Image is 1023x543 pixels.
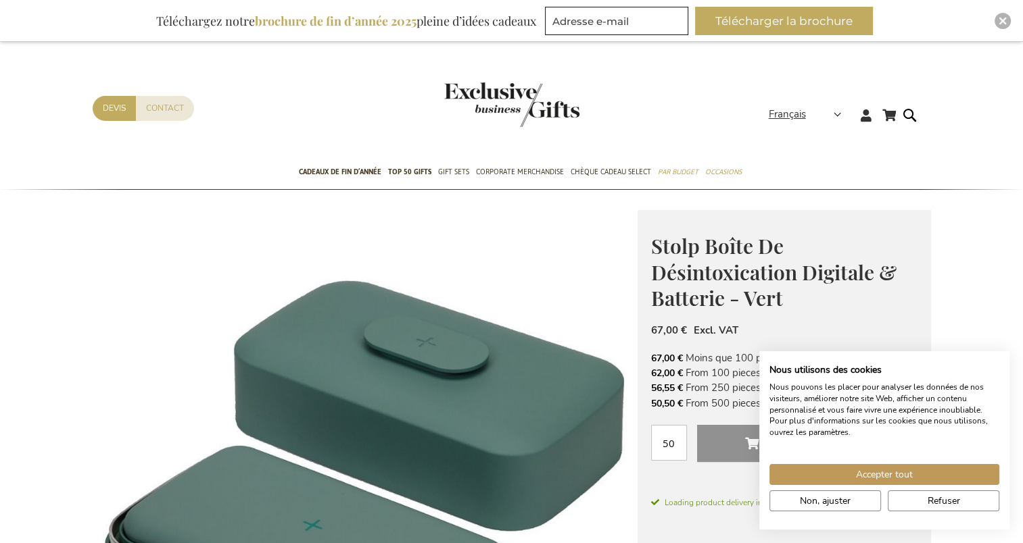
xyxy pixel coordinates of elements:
[658,156,698,190] a: Par budget
[438,165,469,179] span: Gift Sets
[150,7,542,35] div: Téléchargez notre pleine d’idées cadeaux
[476,156,564,190] a: Corporate Merchandise
[299,165,381,179] span: Cadeaux de fin d’année
[93,96,136,121] a: Devis
[651,380,918,395] li: From 250 pieces
[545,7,688,35] input: Adresse e-mail
[651,367,683,380] span: 62,00 €
[571,165,651,179] span: Chèque Cadeau Select
[651,397,683,410] span: 50,50 €
[476,165,564,179] span: Corporate Merchandise
[651,382,683,394] span: 56,55 €
[769,364,999,376] h2: Nous utilisons des cookies
[888,490,999,511] button: Refuser tous les cookies
[800,494,851,508] span: Non, ajuster
[856,467,913,482] span: Accepter tout
[255,13,417,29] b: brochure de fin d’année 2025
[651,396,918,411] li: From 500 pieces
[651,232,897,311] span: Stolp Boîte De Désintoxication Digitale & Batterie - Vert
[658,165,698,179] span: Par budget
[651,324,687,337] span: 67,00 €
[695,7,873,35] button: Télécharger la brochure
[388,156,431,190] a: TOP 50 Gifts
[651,425,687,461] input: Qté
[705,165,742,179] span: Occasions
[769,382,999,438] p: Nous pouvons les placer pour analyser les données de nos visiteurs, améliorer notre site Web, aff...
[571,156,651,190] a: Chèque Cadeau Select
[694,324,738,337] span: Excl. VAT
[651,352,683,365] span: 67,00 €
[651,365,918,380] li: From 100 pieces
[136,96,194,121] a: Contact
[438,156,469,190] a: Gift Sets
[299,156,381,190] a: Cadeaux de fin d’année
[769,490,881,511] button: Ajustez les préférences de cookie
[928,494,960,508] span: Refuser
[444,82,512,127] a: store logo
[388,165,431,179] span: TOP 50 Gifts
[651,496,918,509] span: Loading product delivery information.
[995,13,1011,29] div: Close
[651,351,918,365] li: Moins que 100 pieces
[769,464,999,485] button: Accepter tous les cookies
[444,82,579,127] img: Exclusive Business gifts logo
[705,156,742,190] a: Occasions
[999,17,1007,25] img: Close
[769,107,806,122] span: Français
[545,7,692,39] form: marketing offers and promotions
